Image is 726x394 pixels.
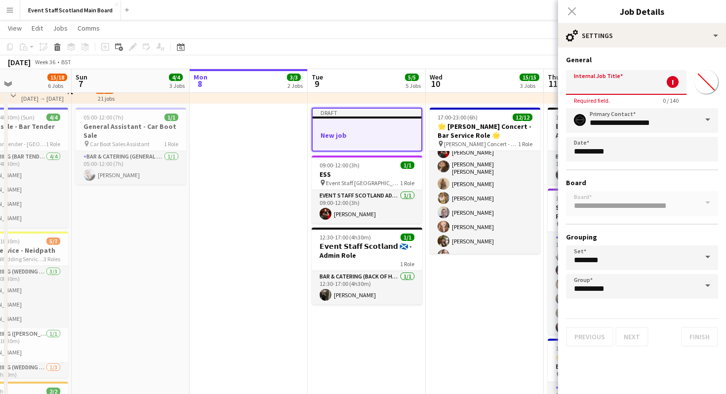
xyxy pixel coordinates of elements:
app-job-card: DraftNew job [312,108,422,152]
app-card-role: Bar & Catering (Bar Staff)12/1217:00-23:00 (6h)[PERSON_NAME][PERSON_NAME] [PERSON_NAME][PERSON_NA... [430,128,540,322]
span: Edit [32,24,43,33]
span: 8 [192,78,207,89]
div: 5 Jobs [405,82,421,89]
span: Jobs [53,24,68,33]
h3: General [566,55,718,64]
app-card-role: EVENT STAFF SCOTLAND ADMIN ROLE1/109:00-12:00 (3h)[PERSON_NAME] [312,190,422,224]
app-card-role: Bar & Catering (General Assistant Staff)1/105:00-12:00 (7h)[PERSON_NAME] [76,151,186,185]
app-job-card: 05:00-12:00 (7h)1/1General Assistant - Car Boot Sale Car Boot Sales Assistant1 RoleBar & Catering... [76,108,186,185]
span: Mon [194,73,207,81]
div: [DATE] → [DATE] [21,95,95,102]
a: Jobs [49,22,72,35]
a: Edit [28,22,47,35]
span: 0 / 140 [655,97,686,104]
h3: 🌟 [PERSON_NAME] Concert - Bar Service Role 🌟 [430,122,540,140]
span: 1/1 [401,161,414,169]
span: 1 Role [400,179,414,187]
span: Tue [312,73,323,81]
span: 17:00-23:00 (6h) [556,345,596,352]
div: BST [61,58,71,66]
span: 11 [546,78,560,89]
span: 7 [74,78,87,89]
span: 17:00-23:00 (6h) [438,114,478,121]
span: 4/4 [46,114,60,121]
h3: ESS [312,170,422,179]
span: 15/15 [520,74,539,81]
app-card-role: Bar & Catering (Back of House)1/112:30-17:00 (4h30m)[PERSON_NAME] [312,271,422,305]
span: 1/1 [401,234,414,241]
span: 12/12 [513,114,532,121]
div: 6 Jobs [48,82,67,89]
h3: Board [566,178,718,187]
a: View [4,22,26,35]
span: Week 36 [33,58,57,66]
span: 10 [428,78,443,89]
div: 3 Jobs [169,82,185,89]
span: 3 Roles [43,255,60,263]
app-job-card: 09:00-12:00 (3h)1/1ESS Event Staff [GEOGRAPHIC_DATA] - ESS1 RoleEVENT STAFF SCOTLAND ADMIN ROLE1/... [312,156,422,224]
h3: Sports Challenge Dinner - P&J Live [548,203,658,221]
app-job-card: 17:00-23:00 (6h)12/12🌟 [PERSON_NAME] Concert - Bar Service Role 🌟 [PERSON_NAME] Concert - P&J Liv... [430,108,540,254]
h3: Grouping [566,233,718,241]
span: 17:00-02:00 (9h) (Fri) [556,195,607,202]
span: Wed [430,73,443,81]
app-card-role: Bar & Catering (Back of House)1/110:00-17:00 (7h)[PERSON_NAME] [548,151,658,185]
h3: 𝗘𝘃𝗲𝗻𝘁 𝗦𝘁𝗮𝗳𝗳 𝗦𝗰𝗼𝘁𝗹𝗮𝗻𝗱 🏴󠁧󠁢󠁳󠁣󠁴󠁿 - Admin Role [312,242,422,260]
span: Sun [76,73,87,81]
h3: General Assistant - Car Boot Sale [76,122,186,140]
div: 3 Jobs [520,82,539,89]
app-job-card: 17:00-02:00 (9h) (Fri)12/30Sports Challenge Dinner - P&J Live Sports Challenge Dinner - P&J Live2... [548,189,658,335]
span: Car Boot Sales Assistant [90,140,150,148]
span: 1 Role [400,260,414,268]
span: 10:00-17:00 (7h) [556,114,596,121]
div: 2 Jobs [287,82,303,89]
h3: New job [313,131,421,140]
span: [PERSON_NAME] Concert - P&J Live [444,140,518,148]
app-job-card: 10:00-17:00 (7h)1/1𝗘𝘃𝗲𝗻𝘁 𝗦𝘁𝗮𝗳𝗳 𝗦𝗰𝗼𝘁𝗹𝗮𝗻𝗱 🏴󠁧󠁢󠁳󠁣󠁴󠁿 - Admin Role1 RoleBar & Catering (Back of House)1... [548,108,658,185]
div: Draft [313,109,421,117]
span: 3/3 [287,74,301,81]
div: [DATE] [8,57,31,67]
button: Event Staff Scotland Main Board [20,0,121,20]
app-job-card: 12:30-17:00 (4h30m)1/1𝗘𝘃𝗲𝗻𝘁 𝗦𝘁𝗮𝗳𝗳 𝗦𝗰𝗼𝘁𝗹𝗮𝗻𝗱 🏴󠁧󠁢󠁳󠁣󠁴󠁿 - Admin Role1 RoleBar & Catering (Back of Hous... [312,228,422,305]
span: 1 Role [518,140,532,148]
span: Comms [78,24,100,33]
div: 21 jobs [98,94,115,102]
span: Thu [548,73,560,81]
span: 5/5 [405,74,419,81]
span: 4/4 [169,74,183,81]
span: 1/1 [164,114,178,121]
span: 12:30-17:00 (4h30m) [320,234,371,241]
span: View [8,24,22,33]
span: 1 Role [164,140,178,148]
h3: Job Details [558,5,726,18]
span: 1 Role [46,140,60,148]
span: 9 [310,78,323,89]
span: 5/7 [46,237,60,245]
h3: 🌟 [PERSON_NAME] Concert - Bar Service Role 🌟 [548,353,658,371]
div: Settings [558,24,726,47]
a: Comms [74,22,104,35]
span: 15/18 [47,74,67,81]
span: Required field. [566,97,618,104]
span: Event Staff [GEOGRAPHIC_DATA] - ESS [326,179,400,187]
h3: 𝗘𝘃𝗲𝗻𝘁 𝗦𝘁𝗮𝗳𝗳 𝗦𝗰𝗼𝘁𝗹𝗮𝗻𝗱 🏴󠁧󠁢󠁳󠁣󠁴󠁿 - Admin Role [548,122,658,140]
span: 05:00-12:00 (7h) [83,114,123,121]
span: 09:00-12:00 (3h) [320,161,360,169]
